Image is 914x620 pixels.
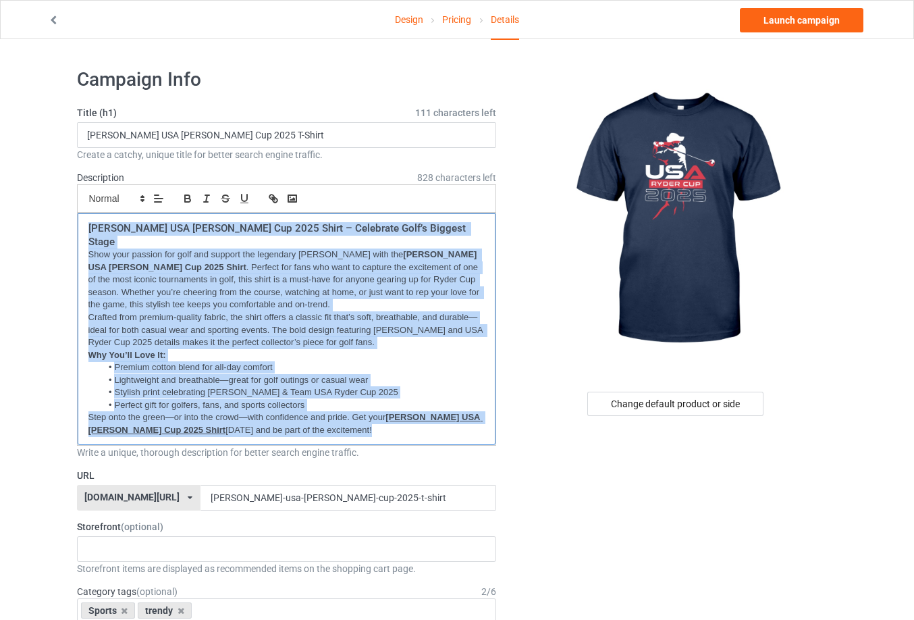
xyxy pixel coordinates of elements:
strong: [PERSON_NAME] USA [PERSON_NAME] Cup 2025 Shirt [88,249,480,272]
li: Perfect gift for golfers, fans, and sports collectors [101,399,485,411]
label: URL [77,469,497,482]
p: Step onto the green—or into the crowd—with confidence and pride. Get your [DATE] and be part of t... [88,411,485,436]
li: Lightweight and breathable—great for golf outings or casual wear [101,374,485,386]
label: Description [77,172,124,183]
div: Details [491,1,519,40]
div: 2 / 6 [481,585,496,598]
div: Write a unique, thorough description for better search engine traffic. [77,446,497,459]
label: Storefront [77,520,497,534]
strong: Why You’ll Love It: [88,350,166,360]
p: Crafted from premium-quality fabric, the shirt offers a classic fit that’s soft, breathable, and ... [88,311,485,349]
h3: [PERSON_NAME] USA [PERSON_NAME] Cup 2025 Shirt – Celebrate Golf’s Biggest Stage [88,222,485,249]
div: Create a catchy, unique title for better search engine traffic. [77,148,497,161]
label: Category tags [77,585,178,598]
span: 111 characters left [415,106,496,120]
div: Sports [81,602,136,619]
a: [PERSON_NAME] USA [PERSON_NAME] Cup 2025 Shirt [88,412,483,435]
p: Show your passion for golf and support the legendary [PERSON_NAME] with the . Perfect for fans wh... [88,249,485,311]
div: [DOMAIN_NAME][URL] [84,492,180,502]
span: (optional) [136,586,178,597]
a: Pricing [442,1,471,38]
a: Launch campaign [740,8,863,32]
div: Storefront items are displayed as recommended items on the shopping cart page. [77,562,497,575]
div: Change default product or side [587,392,763,416]
li: Stylish print celebrating [PERSON_NAME] & Team USA Ryder Cup 2025 [101,386,485,398]
a: Design [395,1,423,38]
h1: Campaign Info [77,68,497,92]
label: Title (h1) [77,106,497,120]
span: (optional) [121,521,163,532]
div: trendy [138,602,192,619]
span: 828 characters left [417,171,496,184]
li: Premium cotton blend for all-day comfort [101,361,485,373]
